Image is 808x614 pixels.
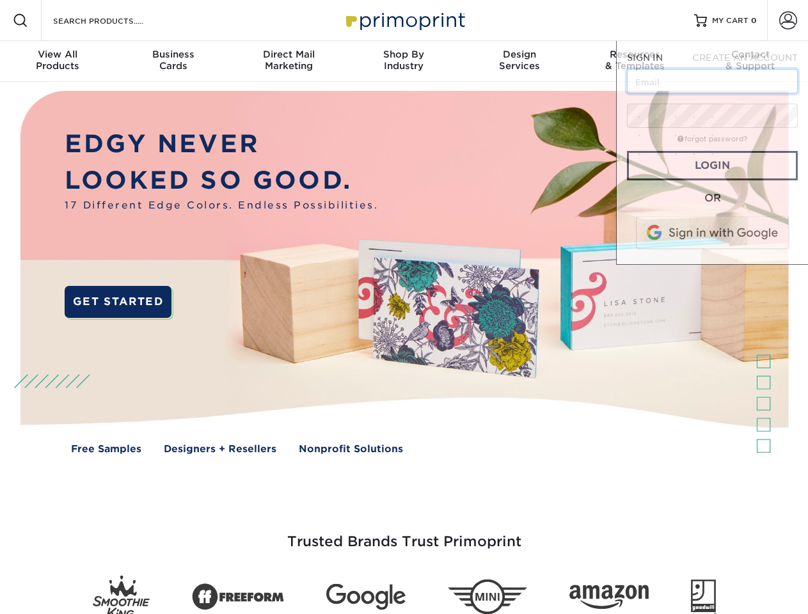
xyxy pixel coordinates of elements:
a: DesignServices [462,41,577,82]
img: Google [326,584,406,610]
input: SEARCH PRODUCTS..... [52,13,177,28]
h3: Trusted Brands Trust Primoprint [30,503,779,565]
p: EDGY NEVER [65,126,378,162]
img: Amazon [569,585,649,610]
img: Goodwill [691,579,716,614]
div: Marketing [231,49,346,72]
span: 0 [751,16,757,25]
span: Shop By [346,49,461,60]
div: Cards [115,49,230,72]
span: 17 Different Edge Colors. Endless Possibilities. [65,198,378,213]
div: Services [462,49,577,72]
div: & Templates [577,49,692,72]
span: Business [115,49,230,60]
div: Industry [346,49,461,72]
div: OR [627,191,798,206]
a: Login [627,151,798,180]
a: Free Samples [71,442,141,457]
span: Resources [577,49,692,60]
span: CREATE AN ACCOUNT [692,52,798,63]
input: Email [627,69,798,93]
span: SIGN IN [627,52,663,63]
a: forgot password? [677,135,747,143]
a: BusinessCards [115,41,230,82]
span: MY CART [712,15,749,26]
a: Resources& Templates [577,41,692,82]
a: GET STARTED [65,286,171,318]
a: Nonprofit Solutions [299,442,403,457]
a: Direct MailMarketing [231,41,346,82]
p: LOOKED SO GOOD. [65,162,378,199]
a: Designers + Resellers [164,442,276,457]
img: Primoprint [340,6,468,34]
span: Direct Mail [231,49,346,60]
span: Design [462,49,577,60]
a: Shop ByIndustry [346,41,461,82]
